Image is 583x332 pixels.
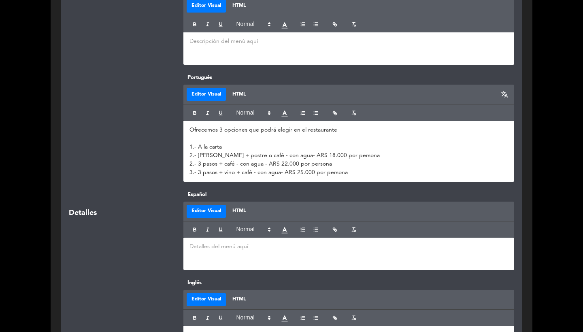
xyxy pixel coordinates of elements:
[189,168,509,177] p: 3.- 3 pasos + vino + café - con agua- ARS 25.000 por persona
[228,88,251,101] button: HTML
[501,91,508,98] span: translate
[69,207,97,219] span: Detalles
[189,126,509,134] p: Ofrecemos 3 opciones que podrá elegir en el restaurante
[183,73,515,82] label: Portugués
[187,293,226,306] button: Editor Visual
[228,293,251,306] button: HTML
[189,151,509,160] p: 2.- [PERSON_NAME] + postre o café - con agua- ARS 18.000 por persona
[183,279,515,287] label: Inglés
[189,160,509,168] p: 2.- 3 pasos + café - con agua - ARS 22.000 por persona
[183,190,515,199] label: Español
[228,205,251,218] button: HTML
[189,143,509,151] p: 1.- A la carta
[187,205,226,218] button: Editor Visual
[498,88,511,101] button: translate
[187,88,226,101] button: Editor Visual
